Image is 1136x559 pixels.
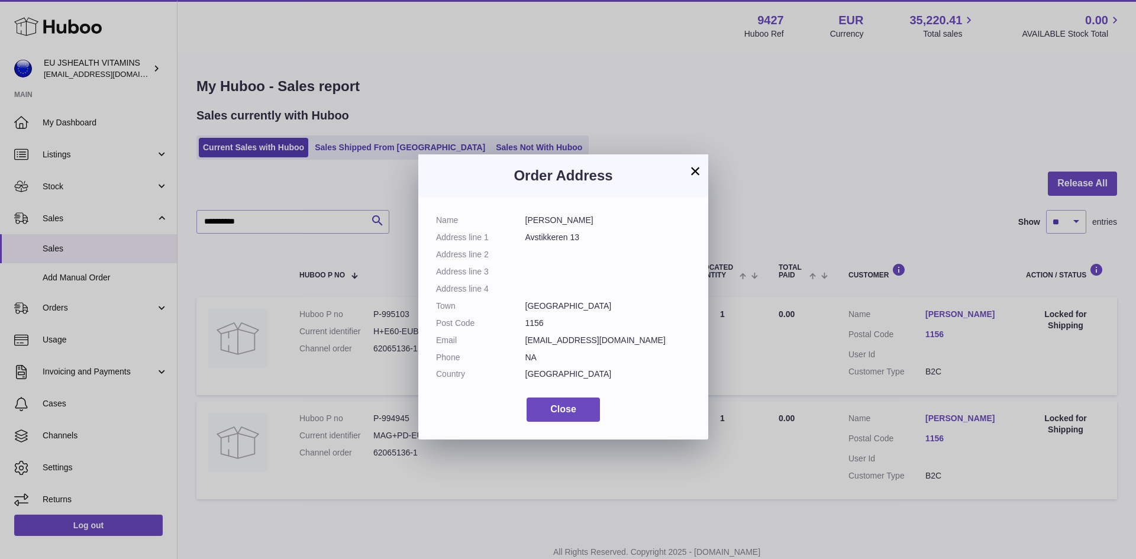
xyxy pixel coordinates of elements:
dt: Address line 1 [436,232,525,243]
dd: Avstikkeren 13 [525,232,691,243]
dt: Town [436,300,525,312]
dt: Address line 3 [436,266,525,277]
dd: [PERSON_NAME] [525,215,691,226]
dt: Email [436,335,525,346]
span: Close [550,404,576,414]
dd: [GEOGRAPHIC_DATA] [525,369,691,380]
dt: Phone [436,352,525,363]
button: Close [527,398,600,422]
dd: [EMAIL_ADDRESS][DOMAIN_NAME] [525,335,691,346]
h3: Order Address [436,166,690,185]
dd: NA [525,352,691,363]
dt: Name [436,215,525,226]
dt: Post Code [436,318,525,329]
dd: 1156 [525,318,691,329]
dd: [GEOGRAPHIC_DATA] [525,300,691,312]
dt: Country [436,369,525,380]
dt: Address line 4 [436,283,525,295]
button: × [688,164,702,178]
dt: Address line 2 [436,249,525,260]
